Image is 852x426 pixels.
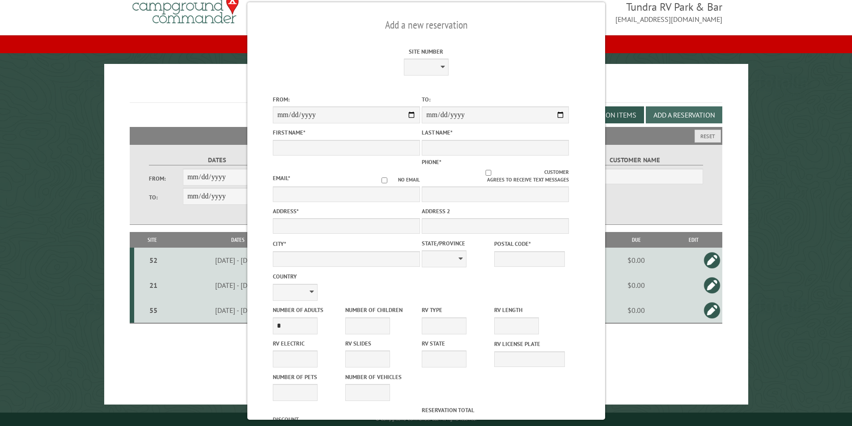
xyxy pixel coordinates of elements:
[273,174,290,182] label: Email
[494,340,565,348] label: RV License Plate
[695,130,721,143] button: Reset
[345,373,416,381] label: Number of Vehicles
[345,339,416,348] label: RV Slides
[172,306,304,315] div: [DATE] - [DATE]
[422,406,569,414] label: Reservation Total
[149,193,183,202] label: To:
[422,158,441,166] label: Phone
[494,240,565,248] label: Postal Code
[130,127,723,144] h2: Filters
[273,207,420,215] label: Address
[138,306,169,315] div: 55
[422,128,569,137] label: Last Name
[345,306,416,314] label: Number of Children
[422,239,492,248] label: State/Province
[646,106,722,123] button: Add a Reservation
[149,155,285,165] label: Dates
[172,281,304,290] div: [DATE] - [DATE]
[273,17,580,34] h2: Add a new reservation
[422,169,569,184] label: Customer agrees to receive text messages
[130,78,723,103] h1: Reservations
[273,415,420,424] label: Discount
[134,232,170,248] th: Site
[608,273,665,298] td: $0.00
[371,177,398,183] input: No email
[273,272,420,281] label: Country
[608,248,665,273] td: $0.00
[567,155,703,165] label: Customer Name
[432,170,544,176] input: Customer agrees to receive text messages
[149,174,183,183] label: From:
[608,298,665,323] td: $0.00
[273,128,420,137] label: First Name
[422,95,569,104] label: To:
[273,339,343,348] label: RV Electric
[273,306,343,314] label: Number of Adults
[138,256,169,265] div: 52
[608,232,665,248] th: Due
[371,176,420,184] label: No email
[494,306,565,314] label: RV Length
[273,240,420,248] label: City
[172,256,304,265] div: [DATE] - [DATE]
[138,281,169,290] div: 21
[170,232,305,248] th: Dates
[422,207,569,215] label: Address 2
[376,416,477,422] small: © Campground Commander LLC. All rights reserved.
[567,106,644,123] button: Edit Add-on Items
[352,47,500,56] label: Site Number
[422,339,492,348] label: RV State
[665,232,722,248] th: Edit
[273,373,343,381] label: Number of Pets
[273,95,420,104] label: From:
[422,306,492,314] label: RV Type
